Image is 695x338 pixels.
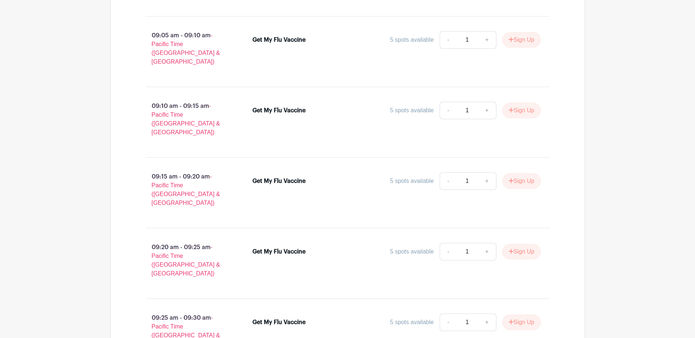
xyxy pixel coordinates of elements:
div: Get My Flu Vaccine [252,177,306,185]
span: - Pacific Time ([GEOGRAPHIC_DATA] & [GEOGRAPHIC_DATA]) [152,32,220,65]
div: 5 spots available [390,106,434,115]
p: 09:15 am - 09:20 am [134,169,241,210]
div: Get My Flu Vaccine [252,106,306,115]
a: - [440,243,456,260]
div: 5 spots available [390,247,434,256]
button: Sign Up [502,32,541,48]
a: - [440,102,456,119]
span: - Pacific Time ([GEOGRAPHIC_DATA] & [GEOGRAPHIC_DATA]) [152,173,220,206]
div: 5 spots available [390,177,434,185]
button: Sign Up [502,173,541,189]
a: - [440,172,456,190]
a: + [478,102,496,119]
span: - Pacific Time ([GEOGRAPHIC_DATA] & [GEOGRAPHIC_DATA]) [152,103,220,135]
a: - [440,31,456,49]
button: Sign Up [502,103,541,118]
div: Get My Flu Vaccine [252,318,306,327]
p: 09:05 am - 09:10 am [134,28,241,69]
div: 5 spots available [390,318,434,327]
p: 09:10 am - 09:15 am [134,99,241,140]
a: + [478,243,496,260]
button: Sign Up [502,315,541,330]
button: Sign Up [502,244,541,259]
a: + [478,31,496,49]
span: - Pacific Time ([GEOGRAPHIC_DATA] & [GEOGRAPHIC_DATA]) [152,244,220,277]
a: + [478,313,496,331]
a: + [478,172,496,190]
div: Get My Flu Vaccine [252,247,306,256]
p: 09:20 am - 09:25 am [134,240,241,281]
div: 5 spots available [390,35,434,44]
a: - [440,313,456,331]
div: Get My Flu Vaccine [252,35,306,44]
